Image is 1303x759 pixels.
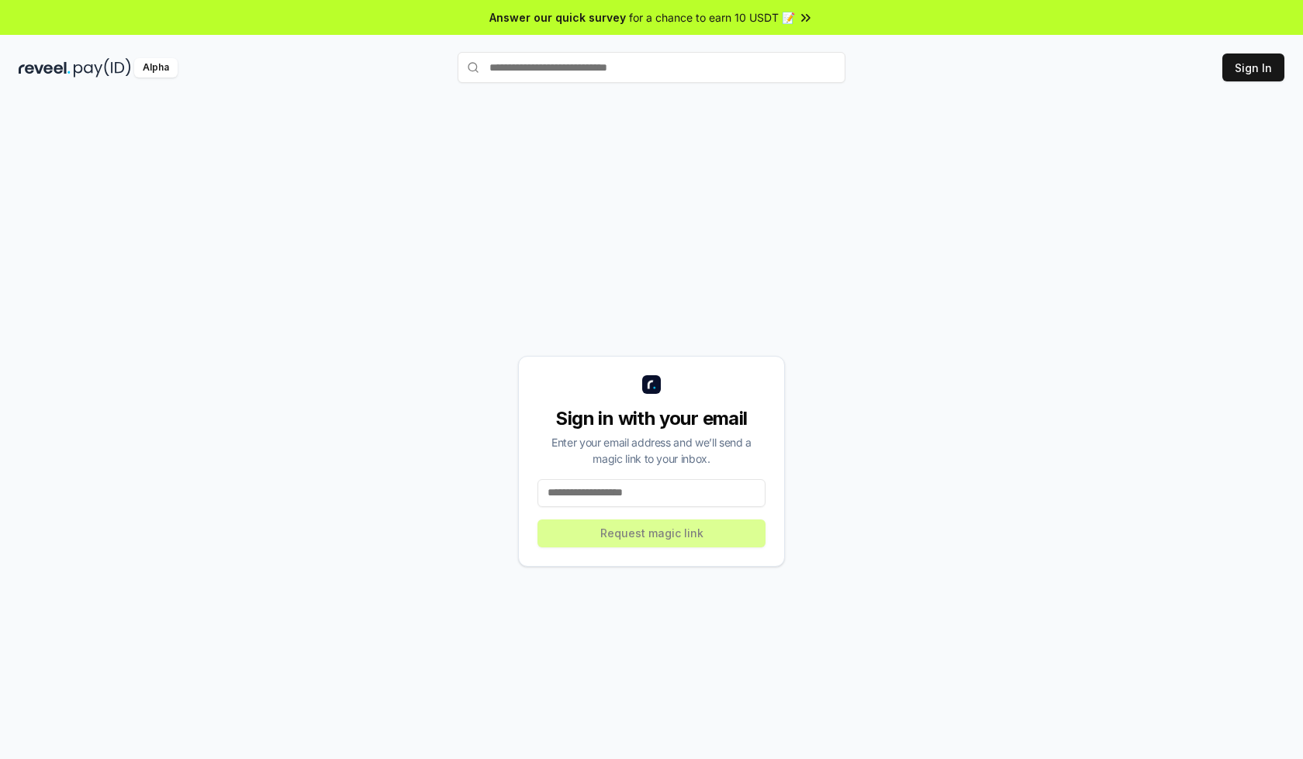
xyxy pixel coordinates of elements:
[537,406,766,431] div: Sign in with your email
[629,9,795,26] span: for a chance to earn 10 USDT 📝
[19,58,71,78] img: reveel_dark
[537,434,766,467] div: Enter your email address and we’ll send a magic link to your inbox.
[74,58,131,78] img: pay_id
[134,58,178,78] div: Alpha
[489,9,626,26] span: Answer our quick survey
[642,375,661,394] img: logo_small
[1222,53,1284,81] button: Sign In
